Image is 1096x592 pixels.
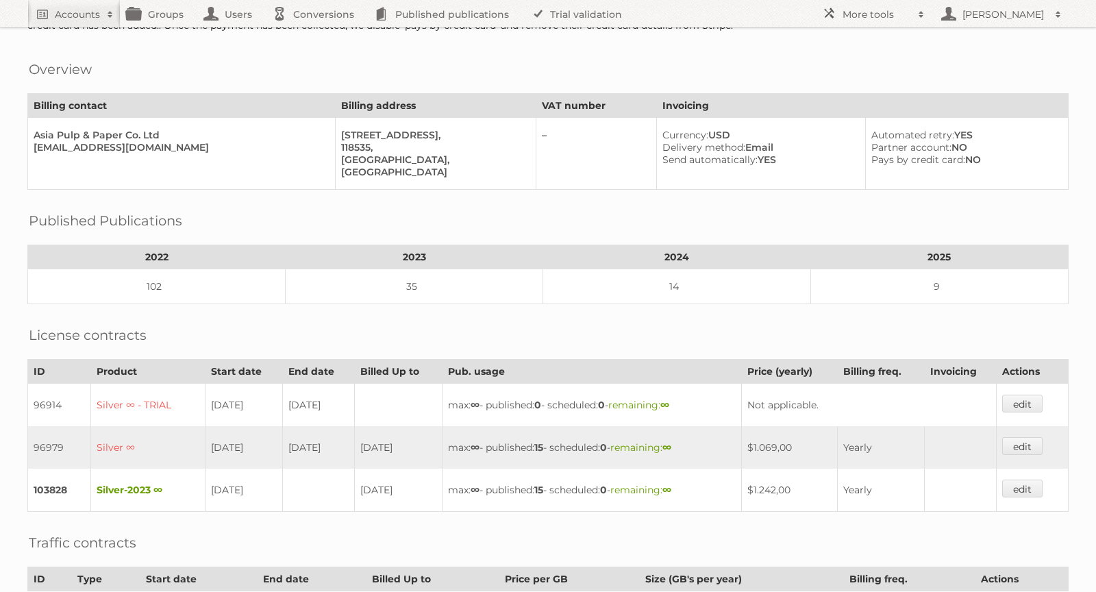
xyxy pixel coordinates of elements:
th: 2023 [286,245,543,269]
span: Automated retry: [871,129,954,141]
strong: 0 [600,441,607,454]
td: 96914 [28,384,91,427]
th: Billing freq. [844,567,975,591]
th: Actions [997,360,1069,384]
th: Size (GB's per year) [640,567,844,591]
th: Start date [140,567,258,591]
th: Product [91,360,206,384]
strong: ∞ [662,441,671,454]
th: ID [28,567,72,591]
strong: ∞ [471,399,480,411]
td: Not applicable. [742,384,997,427]
strong: ∞ [660,399,669,411]
h2: License contracts [29,325,147,345]
th: Billing freq. [837,360,924,384]
strong: 15 [534,484,543,496]
th: Billed Up to [366,567,499,591]
span: Send automatically: [662,153,758,166]
strong: 0 [598,399,605,411]
td: $1.242,00 [742,469,837,512]
th: Invoicing [924,360,997,384]
td: [DATE] [283,426,355,469]
td: Yearly [837,426,924,469]
div: [GEOGRAPHIC_DATA] [341,166,525,178]
div: Asia Pulp & Paper Co. Ltd [34,129,324,141]
span: remaining: [608,399,669,411]
th: 2022 [28,245,286,269]
span: Pays by credit card: [871,153,965,166]
a: edit [1002,480,1043,497]
td: Silver ∞ - TRIAL [91,384,206,427]
td: [DATE] [205,384,282,427]
th: Billed Up to [354,360,442,384]
td: max: - published: - scheduled: - [443,384,742,427]
div: YES [871,129,1057,141]
div: [EMAIL_ADDRESS][DOMAIN_NAME] [34,141,324,153]
th: End date [258,567,366,591]
td: max: - published: - scheduled: - [443,469,742,512]
th: VAT number [536,94,656,118]
h2: Traffic contracts [29,532,136,553]
div: Email [662,141,854,153]
td: 96979 [28,426,91,469]
strong: 15 [534,441,543,454]
td: – [536,118,656,190]
h2: Overview [29,59,92,79]
span: Currency: [662,129,708,141]
h2: Accounts [55,8,100,21]
th: End date [283,360,355,384]
td: [DATE] [354,469,442,512]
th: 2024 [543,245,811,269]
div: 118535, [341,141,525,153]
strong: ∞ [662,484,671,496]
div: YES [662,153,854,166]
span: Delivery method: [662,141,745,153]
h2: [PERSON_NAME] [959,8,1048,21]
a: edit [1002,437,1043,455]
a: edit [1002,395,1043,412]
td: Yearly [837,469,924,512]
th: Actions [975,567,1069,591]
th: Price (yearly) [742,360,837,384]
td: [DATE] [205,469,282,512]
div: [STREET_ADDRESS], [341,129,525,141]
span: remaining: [610,441,671,454]
td: 102 [28,269,286,304]
th: Price per GB [499,567,639,591]
td: Silver ∞ [91,426,206,469]
td: Silver-2023 ∞ [91,469,206,512]
td: $1.069,00 [742,426,837,469]
td: 14 [543,269,811,304]
td: [DATE] [354,426,442,469]
td: 35 [286,269,543,304]
th: Invoicing [656,94,1068,118]
div: USD [662,129,854,141]
strong: ∞ [471,484,480,496]
h2: More tools [843,8,911,21]
th: Start date [205,360,282,384]
th: Billing address [336,94,536,118]
td: 9 [810,269,1068,304]
th: ID [28,360,91,384]
h2: Published Publications [29,210,182,231]
strong: 0 [600,484,607,496]
span: remaining: [610,484,671,496]
th: 2025 [810,245,1068,269]
th: Billing contact [28,94,336,118]
td: [DATE] [283,384,355,427]
th: Type [72,567,140,591]
td: [DATE] [205,426,282,469]
strong: 0 [534,399,541,411]
th: Pub. usage [443,360,742,384]
td: 103828 [28,469,91,512]
strong: ∞ [471,441,480,454]
td: max: - published: - scheduled: - [443,426,742,469]
div: NO [871,153,1057,166]
div: [GEOGRAPHIC_DATA], [341,153,525,166]
span: Partner account: [871,141,951,153]
div: NO [871,141,1057,153]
